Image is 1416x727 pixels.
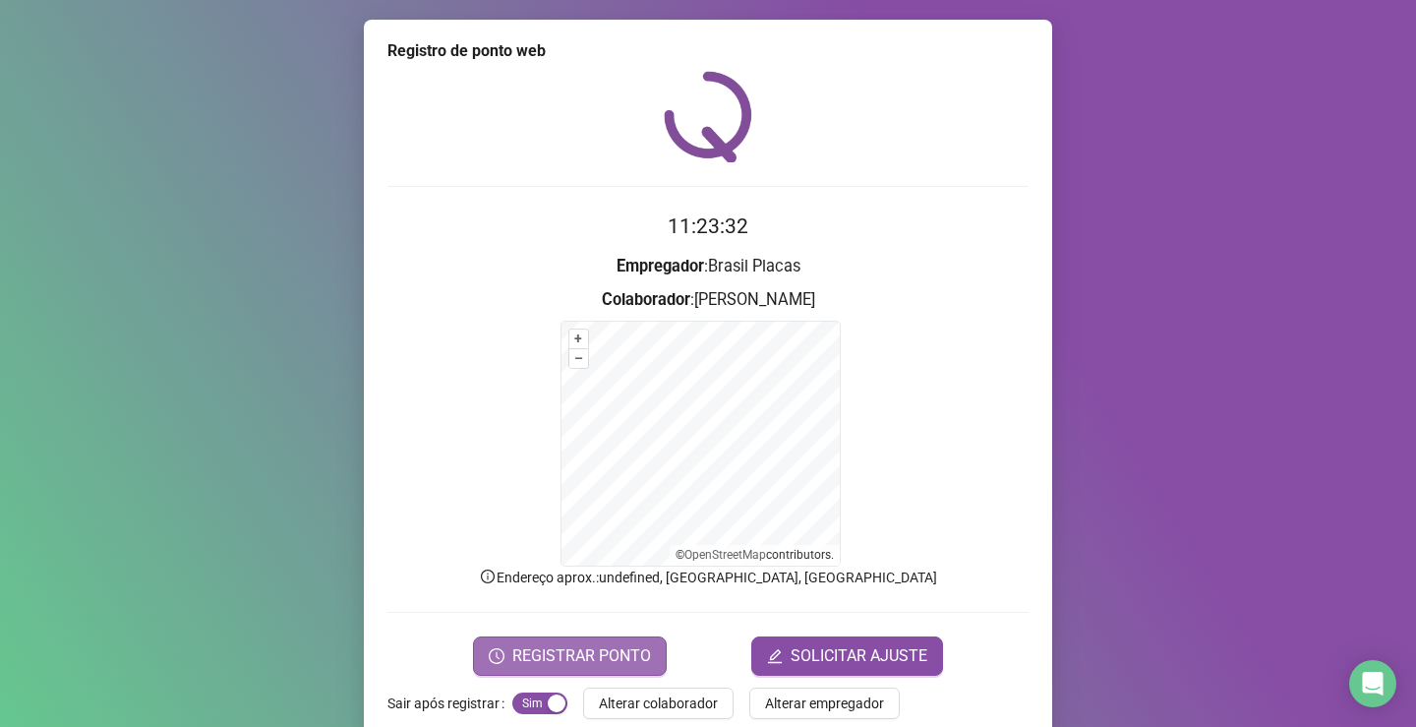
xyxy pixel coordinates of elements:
[387,39,1029,63] div: Registro de ponto web
[668,214,748,238] time: 11:23:32
[749,688,900,719] button: Alterar empregador
[791,644,927,668] span: SOLICITAR AJUSTE
[664,71,752,162] img: QRPoint
[512,644,651,668] span: REGISTRAR PONTO
[1349,660,1396,707] div: Open Intercom Messenger
[599,693,718,714] span: Alterar colaborador
[473,636,667,676] button: REGISTRAR PONTO
[765,693,884,714] span: Alterar empregador
[583,688,734,719] button: Alterar colaborador
[387,287,1029,313] h3: : [PERSON_NAME]
[676,548,834,562] li: © contributors.
[387,688,512,719] label: Sair após registrar
[751,636,943,676] button: editSOLICITAR AJUSTE
[479,568,497,585] span: info-circle
[617,257,704,275] strong: Empregador
[684,548,766,562] a: OpenStreetMap
[569,330,588,348] button: +
[569,349,588,368] button: –
[489,648,504,664] span: clock-circle
[767,648,783,664] span: edit
[602,290,690,309] strong: Colaborador
[387,567,1029,588] p: Endereço aprox. : undefined, [GEOGRAPHIC_DATA], [GEOGRAPHIC_DATA]
[387,254,1029,279] h3: : Brasil Placas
